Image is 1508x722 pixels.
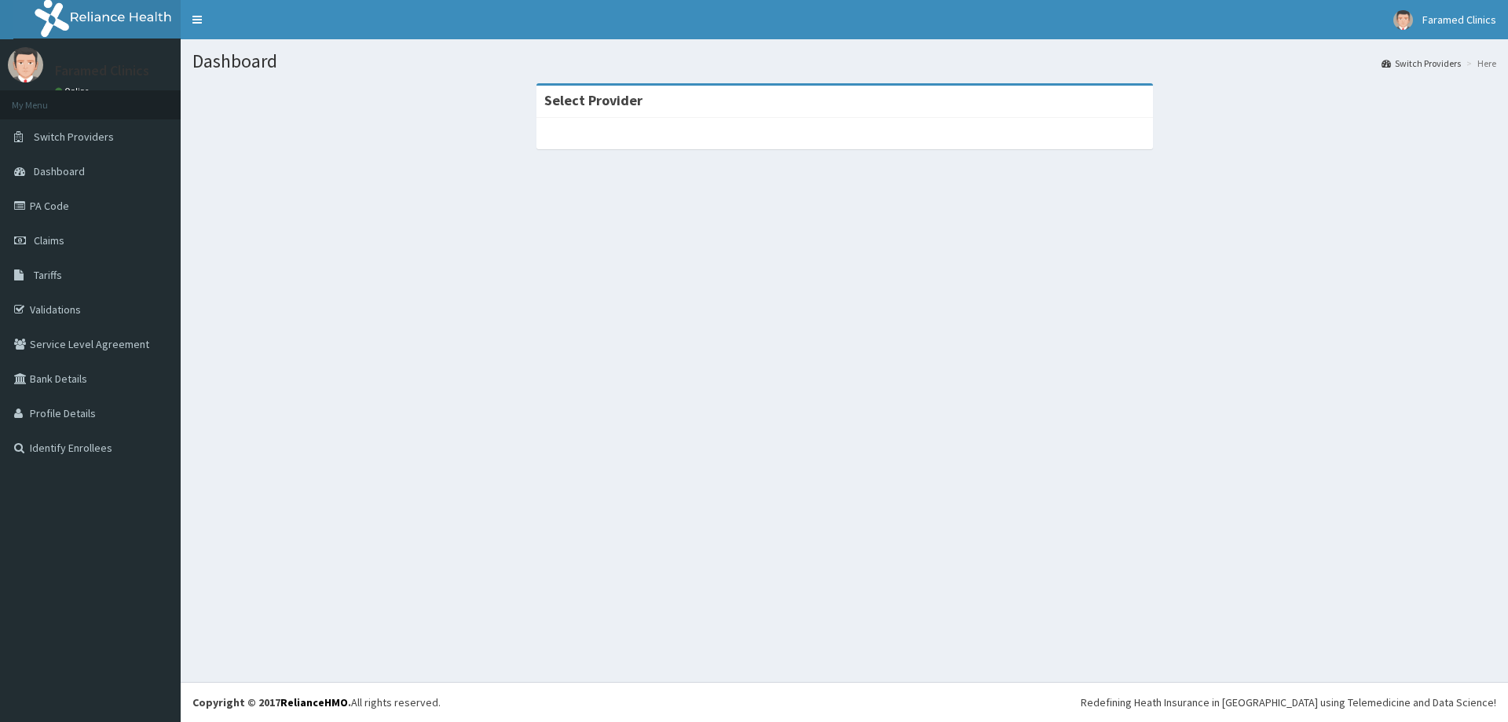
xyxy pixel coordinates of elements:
[34,233,64,247] span: Claims
[1081,695,1496,710] div: Redefining Heath Insurance in [GEOGRAPHIC_DATA] using Telemedicine and Data Science!
[55,64,149,78] p: Faramed Clinics
[34,130,114,144] span: Switch Providers
[1393,10,1413,30] img: User Image
[192,695,351,709] strong: Copyright © 2017 .
[34,164,85,178] span: Dashboard
[280,695,348,709] a: RelianceHMO
[8,47,43,82] img: User Image
[181,682,1508,722] footer: All rights reserved.
[55,86,93,97] a: Online
[1422,13,1496,27] span: Faramed Clinics
[1462,57,1496,70] li: Here
[34,268,62,282] span: Tariffs
[192,51,1496,71] h1: Dashboard
[544,91,642,109] strong: Select Provider
[1382,57,1461,70] a: Switch Providers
